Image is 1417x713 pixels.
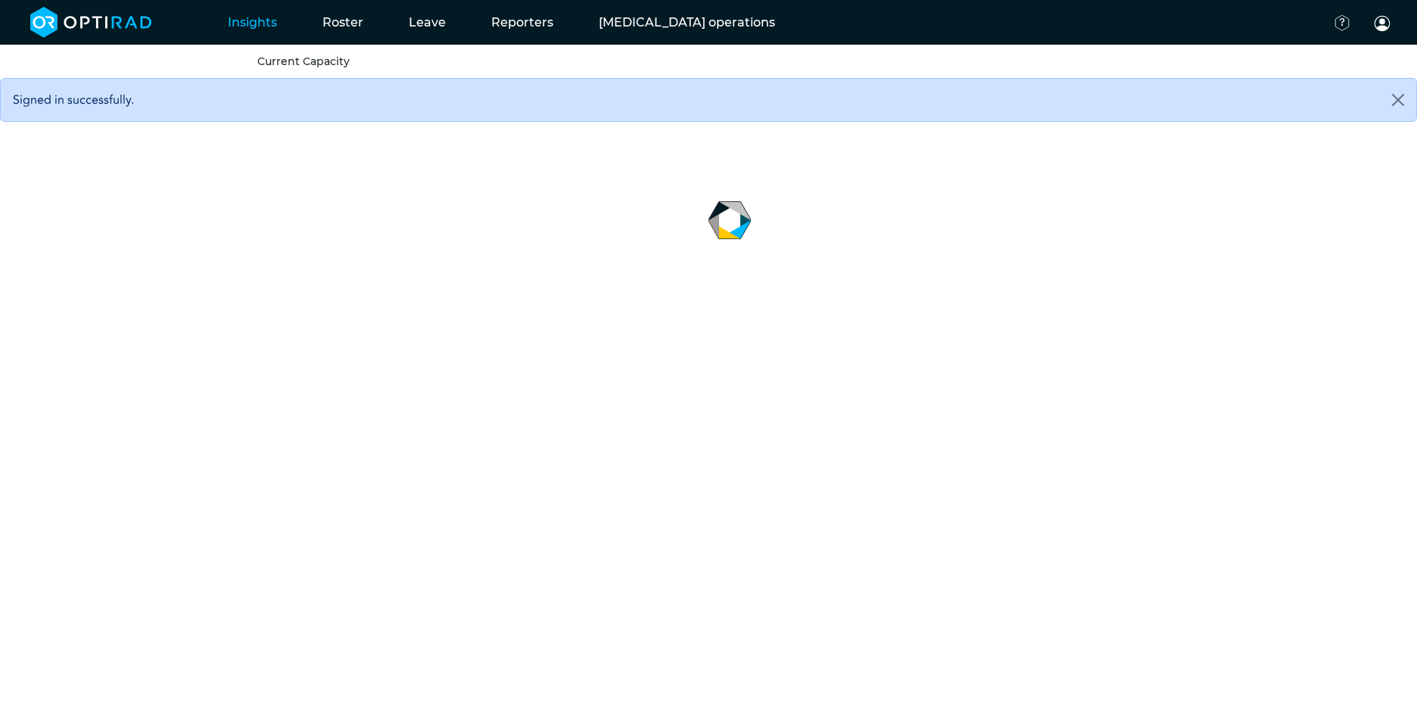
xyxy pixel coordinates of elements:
button: Close [1380,79,1416,121]
a: Current Capacity [257,54,350,68]
img: brand-opti-rad-logos-blue-and-white-d2f68631ba2948856bd03f2d395fb146ddc8fb01b4b6e9315ea85fa773367... [30,7,152,38]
